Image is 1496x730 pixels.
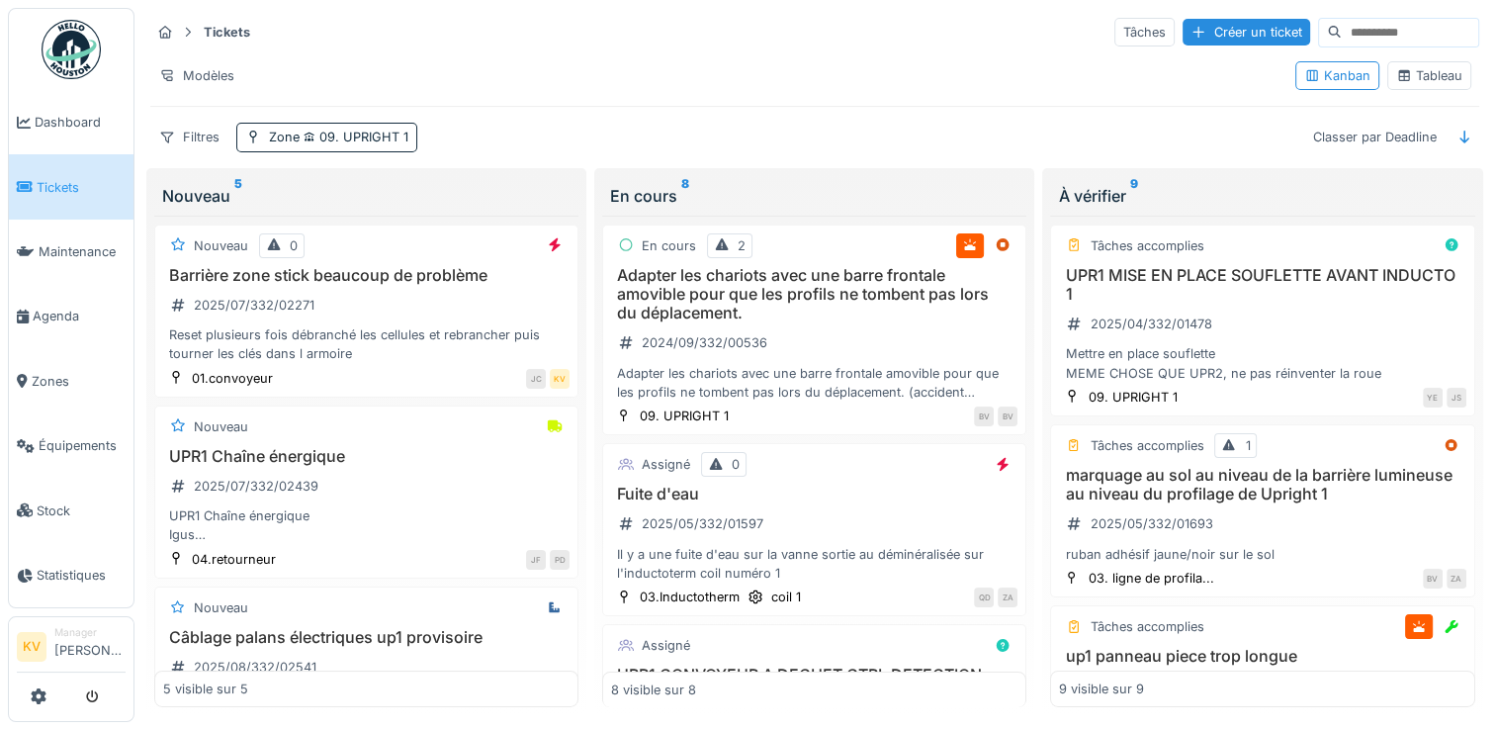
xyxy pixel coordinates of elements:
span: Agenda [33,307,126,325]
a: KV Manager[PERSON_NAME] [17,625,126,673]
div: Tâches [1114,18,1175,46]
div: YE [1423,388,1443,408]
div: 2024/09/332/00536 [642,333,767,352]
div: Il y a une fuite d'eau sur la vanne sortie au déminéralisée sur l'inductoterm coil numéro 1 [611,545,1017,583]
div: JC [526,369,546,389]
div: Kanban [1304,66,1370,85]
h3: Fuite d'eau [611,485,1017,503]
div: ZA [998,588,1017,607]
span: 09. UPRIGHT 1 [300,130,408,144]
div: Nouveau [194,598,248,617]
div: 01.convoyeur [192,369,273,388]
div: Tâches accomplies [1090,236,1203,255]
div: Filtres [150,123,228,151]
div: À vérifier [1058,184,1466,208]
a: Maintenance [9,220,133,284]
div: 03. ligne de profila... [1088,569,1213,588]
a: Équipements [9,413,133,478]
h3: marquage au sol au niveau de la barrière lumineuse au niveau du profilage de Upright 1 [1059,466,1465,503]
sup: 8 [681,184,689,208]
div: Manager [54,625,126,640]
div: 9 visible sur 9 [1059,680,1144,698]
div: Nouveau [194,236,248,255]
strong: Tickets [196,23,258,42]
span: Maintenance [39,242,126,261]
div: Assigné [642,636,690,655]
div: En cours [610,184,1018,208]
div: 09. UPRIGHT 1 [1088,388,1177,407]
div: Mettre en place souflette MEME CHOSE QUE UPR2, ne pas réinventer la roue [1059,344,1465,382]
li: KV [17,632,46,662]
div: coil 1 [771,588,801,606]
div: Tableau [1396,66,1462,85]
div: Assigné [642,455,690,474]
div: 2025/05/332/01693 [1090,514,1212,533]
div: Tâches accomplies [1090,617,1203,636]
div: 2 [738,236,746,255]
span: Zones [32,372,126,391]
h3: Barrière zone stick beaucoup de problème [163,266,570,285]
a: Zones [9,349,133,413]
div: 0 [732,455,740,474]
a: Agenda [9,284,133,348]
div: JS [1447,388,1466,408]
img: Badge_color-CXgf-gQk.svg [42,20,101,79]
div: Modèles [150,61,243,90]
div: BV [1423,569,1443,589]
div: 09. UPRIGHT 1 [640,407,729,425]
a: Statistiques [9,543,133,607]
div: QD [974,588,994,607]
sup: 9 [1129,184,1137,208]
h3: Adapter les chariots avec une barre frontale amovible pour que les profils ne tombent pas lors du... [611,266,1017,323]
span: Tickets [37,178,126,197]
div: Zone [269,128,408,146]
sup: 5 [234,184,242,208]
div: KV [550,369,570,389]
div: 2025/07/332/02271 [194,296,314,315]
span: Dashboard [35,113,126,132]
h3: Câblage palans électriques up1 provisoire [163,628,570,647]
div: 8 visible sur 8 [611,680,696,698]
span: Équipements [39,436,126,455]
h3: UPR1 CONVOYEUR A DECHET CTRL DETECTION BAC [611,666,1017,703]
span: Stock [37,502,126,520]
a: Tickets [9,154,133,219]
div: 5 visible sur 5 [163,680,248,698]
div: 03.Inductotherm [640,588,740,606]
h3: UPR1 Chaîne énergique [163,447,570,466]
div: ruban adhésif jaune/noir sur le sol [1059,545,1465,564]
div: Créer un ticket [1183,19,1310,46]
div: PD [550,550,570,570]
div: UPR1 Chaîne énergique Igus E4.32.01 (1.4) E4.32.02.125 (2.4) [163,506,570,544]
div: Adapter les chariots avec une barre frontale amovible pour que les profils ne tombent pas lors du... [611,364,1017,402]
div: Reset plusieurs fois débranché les cellules et rebrancher puis tourner les clés dans l armoire [163,325,570,363]
div: ZA [1447,569,1466,589]
li: [PERSON_NAME] [54,625,126,668]
a: Dashboard [9,90,133,154]
a: Stock [9,478,133,542]
div: 2025/07/332/02439 [194,477,318,496]
div: 2025/08/332/02541 [194,658,316,677]
div: 2025/04/332/01478 [1090,315,1211,333]
div: Nouveau [194,417,248,436]
div: Classer par Deadline [1304,123,1446,151]
h3: up1 panneau piece trop longue [1059,647,1465,666]
div: BV [998,407,1017,426]
div: 0 [290,236,298,255]
div: Nouveau [162,184,571,208]
div: Tâches accomplies [1090,436,1203,455]
div: En cours [642,236,696,255]
div: 2025/05/332/01597 [642,514,763,533]
div: BV [974,407,994,426]
div: 1 [1245,436,1250,455]
div: 04.retourneur [192,550,276,569]
h3: UPR1 MISE EN PLACE SOUFLETTE AVANT INDUCTO 1 [1059,266,1465,304]
span: Statistiques [37,566,126,585]
div: JF [526,550,546,570]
